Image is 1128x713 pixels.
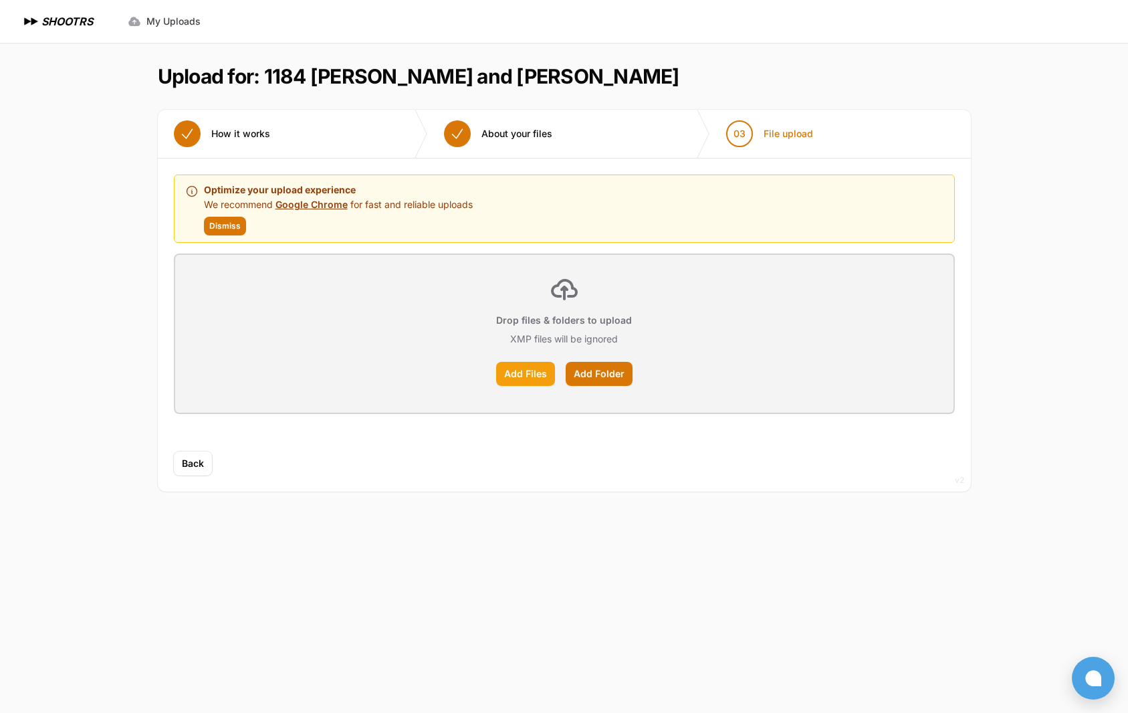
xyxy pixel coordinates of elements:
span: My Uploads [146,15,201,28]
img: SHOOTRS [21,13,41,29]
span: Back [182,457,204,470]
p: We recommend for fast and reliable uploads [204,198,473,211]
span: About your files [481,127,552,140]
h1: Upload for: 1184 [PERSON_NAME] and [PERSON_NAME] [158,64,679,88]
p: Drop files & folders to upload [496,314,632,327]
button: 03 File upload [710,110,829,158]
span: File upload [764,127,813,140]
span: 03 [734,127,746,140]
span: Dismiss [209,221,241,231]
a: My Uploads [120,9,209,33]
label: Add Folder [566,362,633,386]
a: SHOOTRS SHOOTRS [21,13,93,29]
button: Dismiss [204,217,246,235]
p: Optimize your upload experience [204,182,473,198]
button: Back [174,451,212,476]
button: How it works [158,110,286,158]
h1: SHOOTRS [41,13,93,29]
button: Open chat window [1072,657,1115,700]
label: Add Files [496,362,555,386]
button: About your files [428,110,568,158]
a: Google Chrome [275,199,348,210]
p: XMP files will be ignored [510,332,618,346]
span: How it works [211,127,270,140]
div: v2 [955,472,964,488]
